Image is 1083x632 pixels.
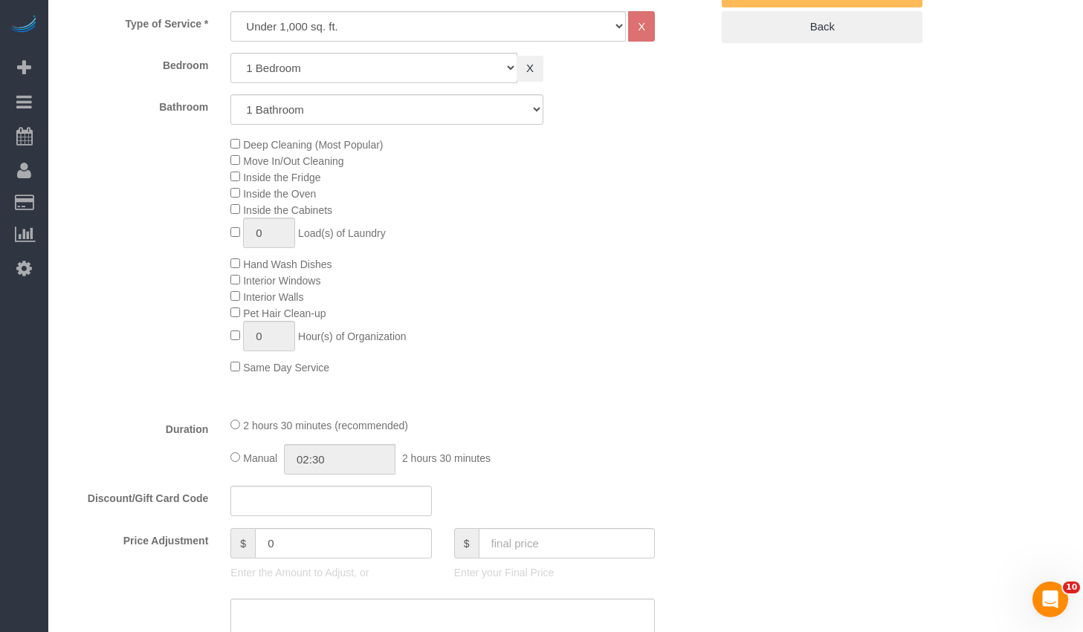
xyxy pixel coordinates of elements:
[230,528,255,558] span: $
[722,11,922,42] a: Back
[517,56,543,81] a: X
[52,417,219,437] label: Duration
[52,53,219,73] label: Bedroom
[52,11,219,31] label: Type of Service *
[479,528,656,558] input: final price
[454,528,479,558] span: $
[454,565,655,580] p: Enter your Final Price
[243,188,316,200] span: Inside the Oven
[52,528,219,548] label: Price Adjustment
[243,291,303,303] span: Interior Walls
[243,362,329,374] span: Same Day Service
[52,486,219,506] label: Discount/Gift Card Code
[243,139,383,151] span: Deep Cleaning (Most Popular)
[243,204,332,216] span: Inside the Cabinets
[402,452,491,464] span: 2 hours 30 minutes
[243,172,320,183] span: Inside the Fridge
[243,420,408,431] span: 2 hours 30 minutes (recommended)
[243,275,320,287] span: Interior Windows
[1063,581,1080,593] span: 10
[298,330,407,342] span: Hour(s) of Organization
[298,227,386,239] span: Load(s) of Laundry
[243,307,326,319] span: Pet Hair Clean-up
[243,155,343,167] span: Move In/Out Cleaning
[9,15,39,36] img: Automaid Logo
[243,258,332,270] span: Hand Wash Dishes
[230,565,431,580] p: Enter the Amount to Adjust, or
[243,452,277,464] span: Manual
[52,94,219,114] label: Bathroom
[1032,581,1068,617] iframe: Intercom live chat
